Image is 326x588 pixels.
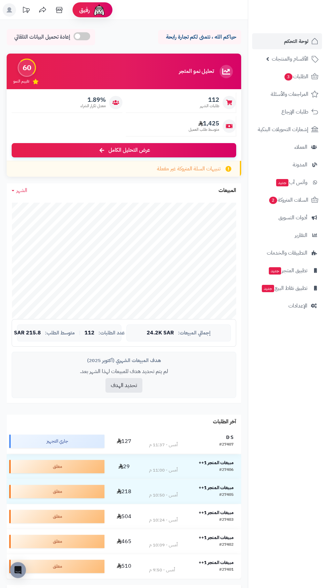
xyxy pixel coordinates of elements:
[252,245,322,261] a: التطبيقات والخدمات
[107,504,141,529] td: 504
[92,3,106,17] img: ai-face.png
[16,186,27,194] span: الشهر
[149,567,175,573] div: أمس - 9:50 م
[107,479,141,504] td: 218
[178,330,211,336] span: إجمالي المبيعات:
[199,484,234,491] strong: مبيعات المتجر 1++
[200,103,219,109] span: طلبات الشهر
[219,542,234,548] div: #27402
[163,33,236,41] p: حياكم الله ، نتمنى لكم تجارة رابحة
[105,378,142,393] button: تحديد الهدف
[252,157,322,173] a: المدونة
[262,285,274,292] span: جديد
[284,73,292,81] span: 3
[199,534,234,541] strong: مبيعات المتجر 1++
[199,459,234,466] strong: مبيعات المتجر 1++
[252,174,322,190] a: وآتس آبجديد
[272,54,308,64] span: الأقسام والمنتجات
[12,187,27,194] a: الشهر
[219,492,234,498] div: #27405
[14,330,41,336] span: 215.8 SAR
[252,33,322,49] a: لوحة التحكم
[271,90,308,99] span: المراجعات والأسئلة
[281,18,320,32] img: logo-2.png
[108,146,150,154] span: عرض التحليل الكامل
[200,96,219,103] span: 112
[107,429,141,454] td: 127
[219,188,236,194] h3: المبيعات
[275,178,307,187] span: وآتس آب
[213,419,236,425] h3: آخر الطلبات
[13,79,29,84] span: تقييم النمو
[9,435,104,448] div: جاري التجهيز
[81,96,106,103] span: 1.89%
[284,37,308,46] span: لوحة التحكم
[269,267,281,275] span: جديد
[252,104,322,120] a: طلبات الإرجاع
[252,263,322,279] a: تطبيق المتجرجديد
[149,467,178,474] div: أمس - 11:00 م
[79,330,81,335] span: |
[157,165,221,173] span: تنبيهات السلة المتروكة غير مفعلة
[12,143,236,157] a: عرض التحليل الكامل
[189,127,219,132] span: متوسط طلب العميل
[189,120,219,127] span: 1,425
[18,3,34,18] a: تحديثات المنصة
[84,330,94,336] span: 112
[252,210,322,226] a: أدوات التسويق
[9,535,104,548] div: معلق
[107,529,141,554] td: 465
[278,213,307,222] span: أدوات التسويق
[295,231,307,240] span: التقارير
[258,125,308,134] span: إشعارات التحويلات البنكية
[261,284,307,293] span: تطبيق نقاط البيع
[9,510,104,523] div: معلق
[284,72,308,81] span: الطلبات
[199,559,234,566] strong: مبيعات المتجر 1++
[149,442,178,448] div: أمس - 11:37 م
[9,485,104,498] div: معلق
[98,330,125,336] span: عدد الطلبات:
[81,103,106,109] span: معدل تكرار الشراء
[252,86,322,102] a: المراجعات والأسئلة
[267,248,307,258] span: التطبيقات والخدمات
[219,517,234,523] div: #27403
[179,69,214,75] h3: تحليل نمو المتجر
[252,280,322,296] a: تطبيق نقاط البيعجديد
[9,560,104,573] div: معلق
[252,298,322,314] a: الإعدادات
[147,330,174,336] span: 24.2K SAR
[17,357,231,364] div: هدف المبيعات الشهري (أكتوبر 2025)
[252,192,322,208] a: السلات المتروكة2
[219,467,234,474] div: #27406
[219,567,234,573] div: #27401
[79,6,90,14] span: رفيق
[252,121,322,137] a: إشعارات التحويلات البنكية
[45,330,75,336] span: متوسط الطلب:
[9,460,104,473] div: معلق
[107,454,141,479] td: 29
[226,434,234,441] strong: D S
[252,227,322,243] a: التقارير
[293,160,307,169] span: المدونة
[276,179,288,186] span: جديد
[14,33,70,41] span: إعادة تحميل البيانات التلقائي
[281,107,308,116] span: طلبات الإرجاع
[107,554,141,579] td: 510
[252,139,322,155] a: العملاء
[252,69,322,85] a: الطلبات3
[149,492,178,498] div: أمس - 10:50 م
[268,266,307,275] span: تطبيق المتجر
[269,197,277,204] span: 2
[10,562,26,578] div: Open Intercom Messenger
[288,301,307,310] span: الإعدادات
[199,509,234,516] strong: مبيعات المتجر 1++
[17,368,231,375] p: لم يتم تحديد هدف للمبيعات لهذا الشهر بعد.
[268,195,308,205] span: السلات المتروكة
[294,142,307,152] span: العملاء
[149,542,178,548] div: أمس - 10:09 م
[219,442,234,448] div: #27407
[149,517,178,523] div: أمس - 10:24 م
